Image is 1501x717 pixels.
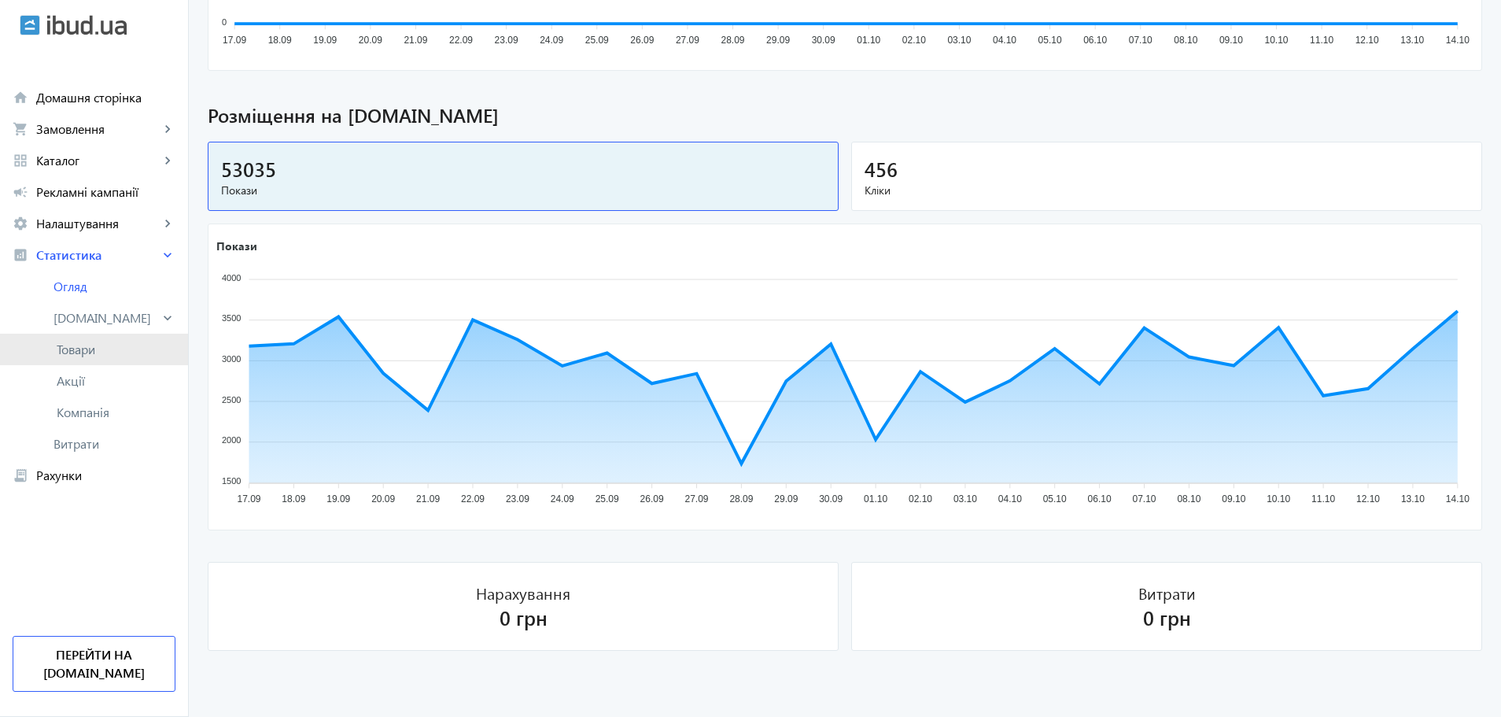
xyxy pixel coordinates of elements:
[495,35,518,46] tspan: 23.09
[1177,494,1200,505] tspan: 08.10
[221,183,825,198] span: Покази
[36,247,160,263] span: Статистика
[476,582,570,604] div: Нарахування
[216,238,257,253] text: Покази
[222,395,241,405] tspan: 2500
[1088,494,1112,505] tspan: 06.10
[13,90,28,105] mat-icon: home
[222,476,241,486] tspan: 1500
[1043,494,1067,505] tspan: 05.10
[1355,35,1379,46] tspan: 12.10
[684,494,708,505] tspan: 27.09
[1311,494,1335,505] tspan: 11.10
[993,35,1016,46] tspan: 04.10
[57,342,175,357] span: Товари
[506,494,529,505] tspan: 23.09
[1219,35,1243,46] tspan: 09.10
[53,436,175,452] span: Витрати
[774,494,798,505] tspan: 29.09
[1446,494,1470,505] tspan: 14.10
[416,494,440,505] tspan: 21.09
[461,494,485,505] tspan: 22.09
[902,35,926,46] tspan: 02.10
[1446,35,1470,46] tspan: 14.10
[160,121,175,137] mat-icon: keyboard_arrow_right
[268,35,292,46] tspan: 18.09
[36,121,160,137] span: Замовлення
[449,35,473,46] tspan: 22.09
[20,15,40,35] img: ibud.svg
[13,247,28,263] mat-icon: analytics
[1310,35,1333,46] tspan: 11.10
[953,494,977,505] tspan: 03.10
[857,35,880,46] tspan: 01.10
[47,15,127,35] img: ibud_text.svg
[57,373,175,389] span: Акції
[1267,494,1290,505] tspan: 10.10
[865,183,1469,198] span: Кліки
[819,494,843,505] tspan: 30.09
[237,494,260,505] tspan: 17.09
[1132,494,1156,505] tspan: 07.10
[909,494,932,505] tspan: 02.10
[222,313,241,323] tspan: 3500
[630,35,654,46] tspan: 26.09
[36,153,160,168] span: Каталог
[13,121,28,137] mat-icon: shopping_cart
[998,494,1022,505] tspan: 04.10
[13,636,175,692] a: Перейти на [DOMAIN_NAME]
[57,405,175,420] span: Компанія
[160,153,175,168] mat-icon: keyboard_arrow_right
[222,17,227,26] tspan: 0
[282,494,305,505] tspan: 18.09
[947,35,971,46] tspan: 03.10
[160,216,175,231] mat-icon: keyboard_arrow_right
[1264,35,1288,46] tspan: 10.10
[729,494,753,505] tspan: 28.09
[160,310,175,326] mat-icon: keyboard_arrow_right
[160,247,175,263] mat-icon: keyboard_arrow_right
[1038,35,1062,46] tspan: 05.10
[1174,35,1197,46] tspan: 08.10
[13,468,28,483] mat-icon: receipt_long
[208,102,1482,129] span: Розміщення на [DOMAIN_NAME]
[326,494,350,505] tspan: 19.09
[721,35,745,46] tspan: 28.09
[596,494,619,505] tspan: 25.09
[371,494,395,505] tspan: 20.09
[222,435,241,445] tspan: 2000
[36,468,175,483] span: Рахунки
[812,35,835,46] tspan: 30.09
[359,35,382,46] tspan: 20.09
[13,216,28,231] mat-icon: settings
[766,35,790,46] tspan: 29.09
[223,35,246,46] tspan: 17.09
[1222,494,1245,505] tspan: 09.10
[500,604,548,631] div: 0 грн
[36,90,175,105] span: Домашня сторінка
[585,35,609,46] tspan: 25.09
[676,35,699,46] tspan: 27.09
[53,279,175,294] span: Огляд
[1400,35,1424,46] tspan: 13.10
[222,273,241,283] tspan: 4000
[1143,604,1191,631] div: 0 грн
[404,35,427,46] tspan: 21.09
[551,494,574,505] tspan: 24.09
[864,494,887,505] tspan: 01.10
[540,35,563,46] tspan: 24.09
[53,310,160,326] span: [DOMAIN_NAME]
[221,156,276,182] span: 53035
[222,354,241,364] tspan: 3000
[313,35,337,46] tspan: 19.09
[36,216,160,231] span: Налаштування
[1401,494,1425,505] tspan: 13.10
[640,494,664,505] tspan: 26.09
[1138,582,1196,604] div: Витрати
[13,153,28,168] mat-icon: grid_view
[865,156,898,182] span: 456
[1129,35,1152,46] tspan: 07.10
[1083,35,1107,46] tspan: 06.10
[13,184,28,200] mat-icon: campaign
[1356,494,1380,505] tspan: 12.10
